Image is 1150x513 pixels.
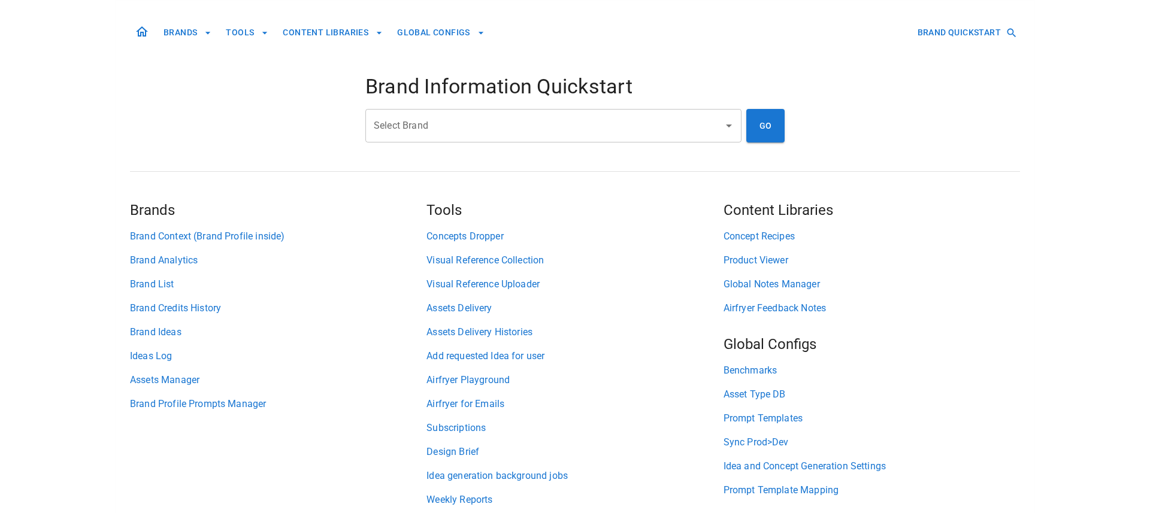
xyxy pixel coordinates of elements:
h5: Tools [426,201,723,220]
button: BRANDS [159,22,216,44]
a: Visual Reference Uploader [426,277,723,292]
a: Add requested Idea for user [426,349,723,363]
h4: Brand Information Quickstart [365,74,785,99]
a: Brand Credits History [130,301,426,315]
a: Prompt Template Mapping [724,483,1020,497]
a: Design Brief [426,445,723,459]
a: Airfryer for Emails [426,397,723,411]
a: Product Viewer [724,253,1020,268]
a: Assets Delivery [426,301,723,315]
a: Prompt Templates [724,411,1020,426]
a: Brand Profile Prompts Manager [130,397,426,411]
button: GLOBAL CONFIGS [392,22,489,44]
a: Airfryer Feedback Notes [724,301,1020,315]
a: Sync Prod>Dev [724,435,1020,450]
a: Subscriptions [426,421,723,435]
a: Weekly Reports [426,493,723,507]
a: Ideas Log [130,349,426,363]
a: Idea generation background jobs [426,469,723,483]
button: GO [746,109,785,142]
a: Brand Context (Brand Profile inside) [130,229,426,244]
h5: Content Libraries [724,201,1020,220]
a: Assets Manager [130,373,426,387]
a: Concepts Dropper [426,229,723,244]
h5: Global Configs [724,335,1020,354]
button: CONTENT LIBRARIES [278,22,388,44]
button: BRAND QUICKSTART [913,22,1020,44]
a: Concept Recipes [724,229,1020,244]
a: Asset Type DB [724,387,1020,402]
a: Brand Ideas [130,325,426,339]
a: Airfryer Playground [426,373,723,387]
a: Idea and Concept Generation Settings [724,459,1020,473]
a: Brand Analytics [130,253,426,268]
button: TOOLS [221,22,273,44]
a: Visual Reference Collection [426,253,723,268]
a: Global Notes Manager [724,277,1020,292]
button: Open [721,117,737,134]
a: Benchmarks [724,363,1020,378]
a: Brand List [130,277,426,292]
h5: Brands [130,201,426,220]
a: Assets Delivery Histories [426,325,723,339]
